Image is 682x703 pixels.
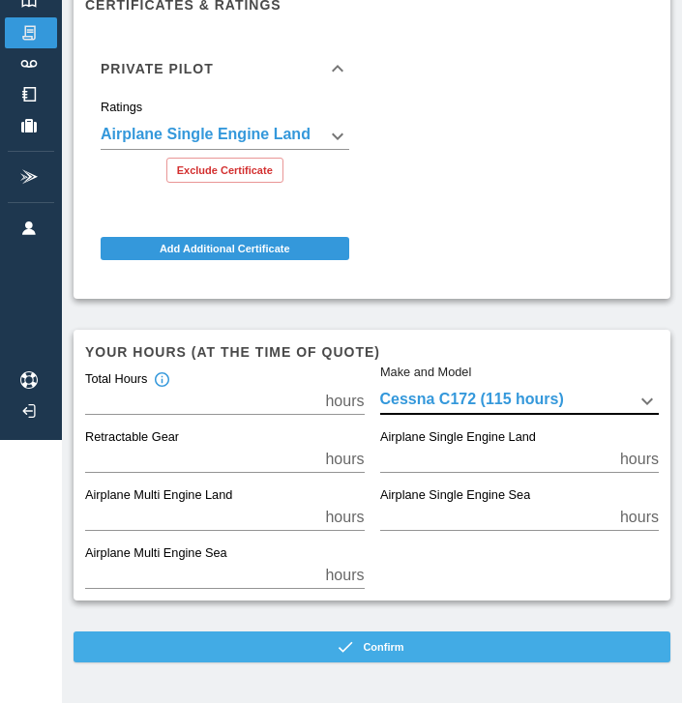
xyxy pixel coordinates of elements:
[380,364,471,381] label: Make and Model
[85,545,227,563] label: Airplane Multi Engine Sea
[101,62,214,75] h6: Private Pilot
[380,388,660,415] div: Cessna C172 (115 hours)
[85,38,365,100] div: Private Pilot
[620,448,659,471] p: hours
[101,237,349,260] button: Add Additional Certificate
[74,631,670,662] button: Confirm
[85,371,170,389] div: Total Hours
[85,341,659,363] h6: Your hours (at the time of quote)
[325,448,364,471] p: hours
[85,429,179,447] label: Retractable Gear
[620,506,659,529] p: hours
[166,158,283,183] button: Exclude Certificate
[325,390,364,413] p: hours
[380,429,536,447] label: Airplane Single Engine Land
[325,506,364,529] p: hours
[101,99,142,116] label: Ratings
[101,123,349,150] div: Airplane Single Engine Land
[325,564,364,587] p: hours
[153,371,170,389] svg: Total hours in fixed-wing aircraft
[85,487,232,505] label: Airplane Multi Engine Land
[380,487,530,505] label: Airplane Single Engine Sea
[85,100,365,198] div: Private Pilot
